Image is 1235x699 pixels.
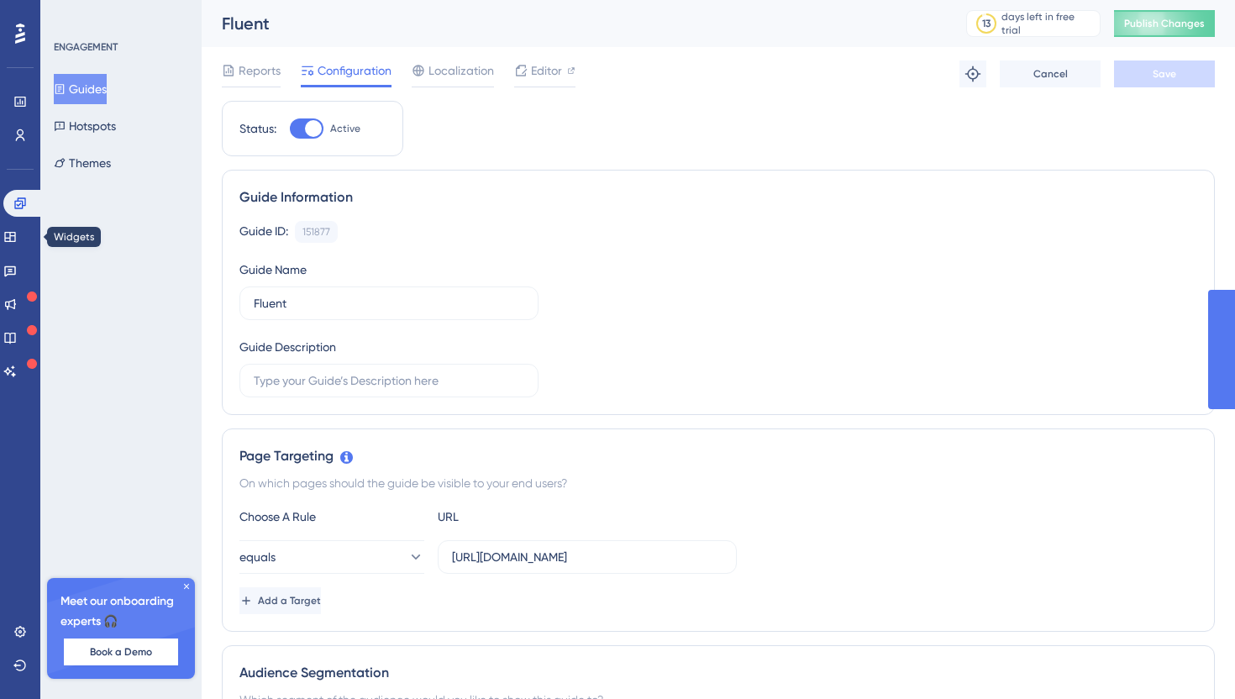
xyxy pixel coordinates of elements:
span: Add a Target [258,594,321,607]
button: Add a Target [239,587,321,614]
div: Guide Name [239,260,307,280]
span: Cancel [1033,67,1068,81]
span: Reports [239,60,281,81]
div: 151877 [302,225,330,239]
button: Guides [54,74,107,104]
div: ENGAGEMENT [54,40,118,54]
div: days left in free trial [1001,10,1095,37]
div: Guide Description [239,337,336,357]
button: Cancel [1000,60,1101,87]
button: Themes [54,148,111,178]
span: Active [330,122,360,135]
div: Guide Information [239,187,1197,208]
span: equals [239,547,276,567]
button: equals [239,540,424,574]
span: Save [1153,67,1176,81]
div: Choose A Rule [239,507,424,527]
span: Meet our onboarding experts 🎧 [60,591,181,632]
button: Publish Changes [1114,10,1215,37]
div: Fluent [222,12,924,35]
input: yourwebsite.com/path [452,548,723,566]
div: Guide ID: [239,221,288,243]
button: Book a Demo [64,639,178,665]
span: Book a Demo [90,645,152,659]
input: Type your Guide’s Description here [254,371,524,390]
span: Editor [531,60,562,81]
div: Status: [239,118,276,139]
div: 13 [982,17,991,30]
span: Localization [428,60,494,81]
div: On which pages should the guide be visible to your end users? [239,473,1197,493]
span: Configuration [318,60,392,81]
iframe: UserGuiding AI Assistant Launcher [1164,633,1215,683]
span: Publish Changes [1124,17,1205,30]
div: Audience Segmentation [239,663,1197,683]
div: Page Targeting [239,446,1197,466]
button: Hotspots [54,111,116,141]
button: Save [1114,60,1215,87]
input: Type your Guide’s Name here [254,294,524,313]
div: URL [438,507,623,527]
